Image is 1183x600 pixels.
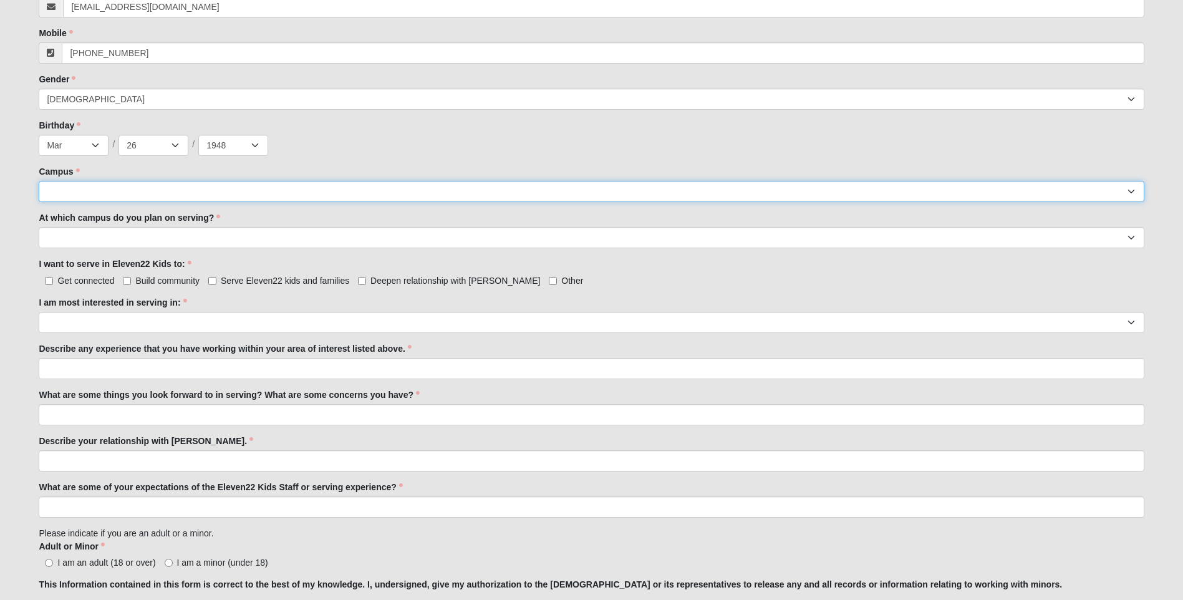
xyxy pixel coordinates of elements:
[177,558,268,568] span: I am a minor (under 18)
[39,27,72,39] label: Mobile
[39,540,105,553] label: Adult or Minor
[358,277,366,285] input: Deepen relationship with [PERSON_NAME]
[39,165,79,178] label: Campus
[221,276,349,286] span: Serve Eleven22 kids and families
[57,276,114,286] span: Get connected
[39,342,411,355] label: Describe any experience that you have working within your area of interest listed above.
[39,481,402,493] label: What are some of your expectations of the Eleven22 Kids Staff or serving experience?
[370,276,540,286] span: Deepen relationship with [PERSON_NAME]
[135,276,200,286] span: Build community
[561,276,583,286] span: Other
[39,389,420,401] label: What are some things you look forward to in serving? What are some concerns you have?
[39,73,75,85] label: Gender
[57,558,155,568] span: I am an adult (18 or over)
[39,258,191,270] label: I want to serve in Eleven22 Kids to:
[39,211,220,224] label: At which campus do you plan on serving?
[39,435,253,447] label: Describe your relationship with [PERSON_NAME].
[165,559,173,567] input: I am a minor (under 18)
[39,579,1062,589] strong: This Information contained in this form is correct to the best of my knowledge. I, undersigned, g...
[45,559,53,567] input: I am an adult (18 or over)
[45,277,53,285] input: Get connected
[39,119,80,132] label: Birthday
[192,138,195,152] span: /
[123,277,131,285] input: Build community
[112,138,115,152] span: /
[549,277,557,285] input: Other
[39,296,186,309] label: I am most interested in serving in:
[208,277,216,285] input: Serve Eleven22 kids and families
